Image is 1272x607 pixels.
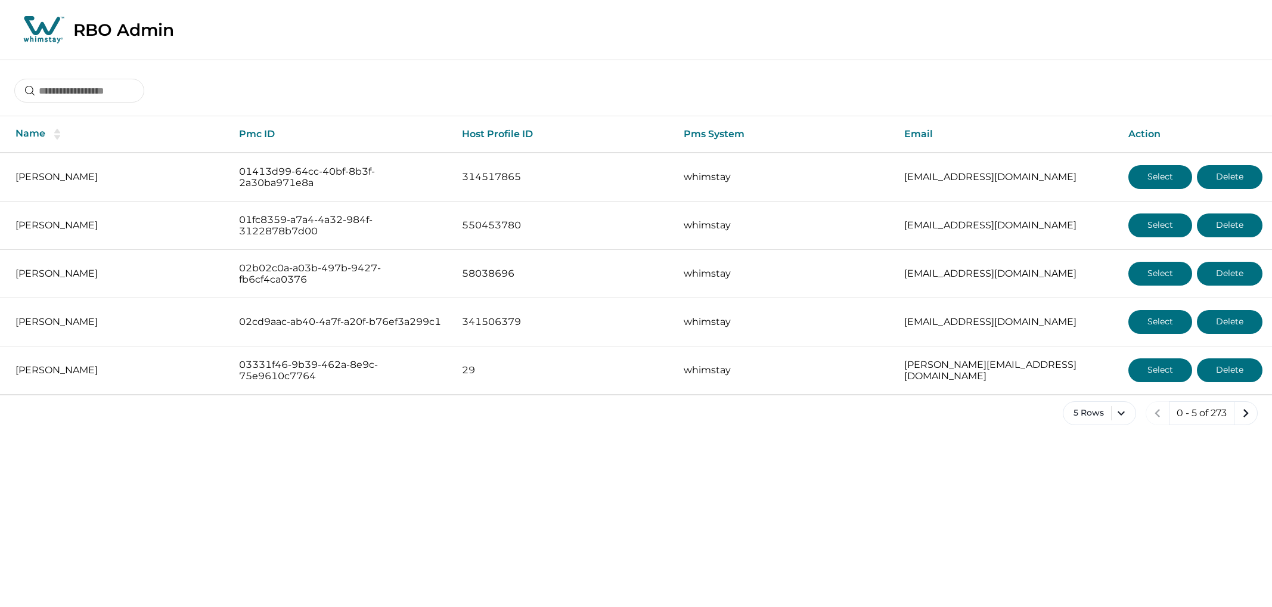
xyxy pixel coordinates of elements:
[684,219,885,231] p: whimstay
[1128,213,1192,237] button: Select
[1063,401,1136,425] button: 5 Rows
[1128,165,1192,189] button: Select
[15,171,220,183] p: [PERSON_NAME]
[1169,401,1234,425] button: 0 - 5 of 273
[239,166,443,189] p: 01413d99-64cc-40bf-8b3f-2a30ba971e8a
[904,171,1109,183] p: [EMAIL_ADDRESS][DOMAIN_NAME]
[1177,407,1227,419] p: 0 - 5 of 273
[684,316,885,328] p: whimstay
[462,171,665,183] p: 314517865
[684,364,885,376] p: whimstay
[1128,358,1192,382] button: Select
[904,359,1109,382] p: [PERSON_NAME][EMAIL_ADDRESS][DOMAIN_NAME]
[462,316,665,328] p: 341506379
[462,364,665,376] p: 29
[15,364,220,376] p: [PERSON_NAME]
[684,268,885,280] p: whimstay
[1119,116,1272,153] th: Action
[1197,165,1262,189] button: Delete
[229,116,452,153] th: Pmc ID
[239,262,443,286] p: 02b02c0a-a03b-497b-9427-fb6cf4ca0376
[1197,262,1262,286] button: Delete
[904,219,1109,231] p: [EMAIL_ADDRESS][DOMAIN_NAME]
[239,359,443,382] p: 03331f46-9b39-462a-8e9c-75e9610c7764
[1197,213,1262,237] button: Delete
[904,268,1109,280] p: [EMAIL_ADDRESS][DOMAIN_NAME]
[1146,401,1169,425] button: previous page
[1197,358,1262,382] button: Delete
[45,128,69,140] button: sorting
[15,268,220,280] p: [PERSON_NAME]
[452,116,674,153] th: Host Profile ID
[239,316,443,328] p: 02cd9aac-ab40-4a7f-a20f-b76ef3a299c1
[239,214,443,237] p: 01fc8359-a7a4-4a32-984f-3122878b7d00
[462,268,665,280] p: 58038696
[1234,401,1258,425] button: next page
[15,219,220,231] p: [PERSON_NAME]
[1197,310,1262,334] button: Delete
[674,116,895,153] th: Pms System
[684,171,885,183] p: whimstay
[462,219,665,231] p: 550453780
[73,20,174,40] p: RBO Admin
[1128,310,1192,334] button: Select
[1128,262,1192,286] button: Select
[895,116,1119,153] th: Email
[15,316,220,328] p: [PERSON_NAME]
[904,316,1109,328] p: [EMAIL_ADDRESS][DOMAIN_NAME]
